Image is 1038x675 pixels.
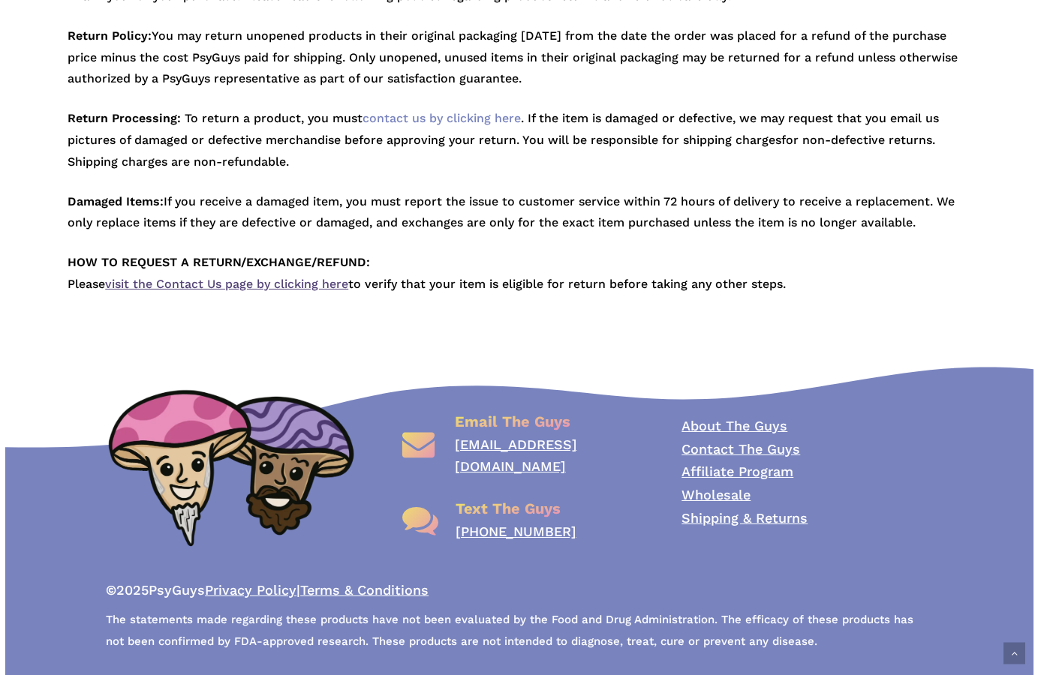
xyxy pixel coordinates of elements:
[68,108,970,190] p: for non-defective returns. Shipping charges are non-refundable.
[68,191,970,253] p: If you receive a damaged item, you must report the issue to customer service within 72 hours of d...
[681,418,787,433] a: About The Guys
[68,28,152,43] strong: Return Policy:
[68,25,970,108] p: You may return unopened products in their original packaging [DATE] from the date the order was p...
[681,463,793,479] a: Affiliate Program
[68,111,939,147] span: To return a product, you must . If the item is damaged or defective, we may request that you emai...
[106,582,116,598] b: ©
[456,499,561,517] span: Text The Guys
[681,510,808,526] a: Shipping & Returns
[106,582,429,601] span: PsyGuys |
[68,111,181,125] strong: Return Processing:
[68,194,164,208] strong: Damaged Items:
[455,412,570,430] span: Email The Guys
[455,436,577,475] a: [EMAIL_ADDRESS][DOMAIN_NAME]
[105,277,348,291] a: visit the Contact Us page by clicking here
[116,582,149,598] span: 2025
[205,582,296,598] a: Privacy Policy
[681,441,800,457] a: Contact The Guys
[68,255,370,269] strong: HOW TO REQUEST A RETURN/EXCHANGE/REFUND:
[681,487,751,502] a: Wholesale
[106,373,357,561] img: PsyGuys Heads Logo
[106,613,913,652] span: The statements made regarding these products have not been evaluated by the Food and Drug Adminis...
[300,582,429,598] a: Terms & Conditions
[363,111,521,125] a: contact us by clicking here
[456,523,576,539] a: [PHONE_NUMBER]
[68,252,970,295] p: Please to verify that your item is eligible for return before taking any other steps.
[1003,643,1025,664] a: Back to top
